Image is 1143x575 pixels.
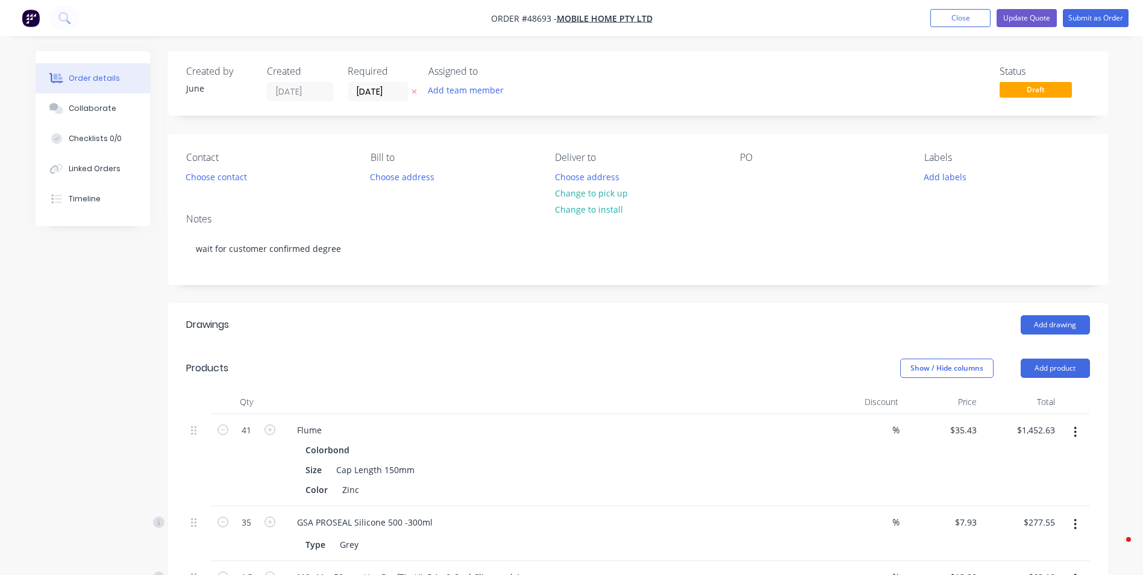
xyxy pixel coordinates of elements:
[997,9,1057,27] button: Update Quote
[903,390,982,414] div: Price
[36,124,150,154] button: Checklists 0/0
[348,66,414,77] div: Required
[930,9,991,27] button: Close
[69,133,122,144] div: Checklists 0/0
[1063,9,1129,27] button: Submit as Order
[69,193,101,204] div: Timeline
[186,213,1090,225] div: Notes
[267,66,333,77] div: Created
[428,66,549,77] div: Assigned to
[186,230,1090,267] div: wait for customer confirmed degree
[335,536,363,553] div: Grey
[918,168,973,184] button: Add labels
[305,441,354,459] div: Colorbond
[186,82,252,95] div: June
[210,390,283,414] div: Qty
[69,73,120,84] div: Order details
[287,514,442,531] div: GSA PROSEAL Silicone 500 -300ml
[1000,66,1090,77] div: Status
[421,82,510,98] button: Add team member
[186,318,229,332] div: Drawings
[364,168,441,184] button: Choose address
[892,515,900,529] span: %
[331,461,419,479] div: Cap Length 150mm
[428,82,510,98] button: Add team member
[548,185,634,201] button: Change to pick up
[36,93,150,124] button: Collaborate
[740,152,905,163] div: PO
[69,103,116,114] div: Collaborate
[548,168,625,184] button: Choose address
[301,481,333,498] div: Color
[186,361,228,375] div: Products
[982,390,1060,414] div: Total
[924,152,1089,163] div: Labels
[69,163,121,174] div: Linked Orders
[186,66,252,77] div: Created by
[555,152,720,163] div: Deliver to
[892,423,900,437] span: %
[186,152,351,163] div: Contact
[825,390,903,414] div: Discount
[337,481,364,498] div: Zinc
[301,461,327,479] div: Size
[1102,534,1131,563] iframe: Intercom live chat
[36,154,150,184] button: Linked Orders
[371,152,536,163] div: Bill to
[900,359,994,378] button: Show / Hide columns
[36,184,150,214] button: Timeline
[1021,315,1090,335] button: Add drawing
[1021,359,1090,378] button: Add product
[1000,82,1072,97] span: Draft
[179,168,253,184] button: Choose contact
[557,13,653,24] a: Mobile Home Pty Ltd
[548,201,629,218] button: Change to install
[22,9,40,27] img: Factory
[491,13,557,24] span: Order #48693 -
[301,536,330,553] div: Type
[287,421,331,439] div: Flume
[36,63,150,93] button: Order details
